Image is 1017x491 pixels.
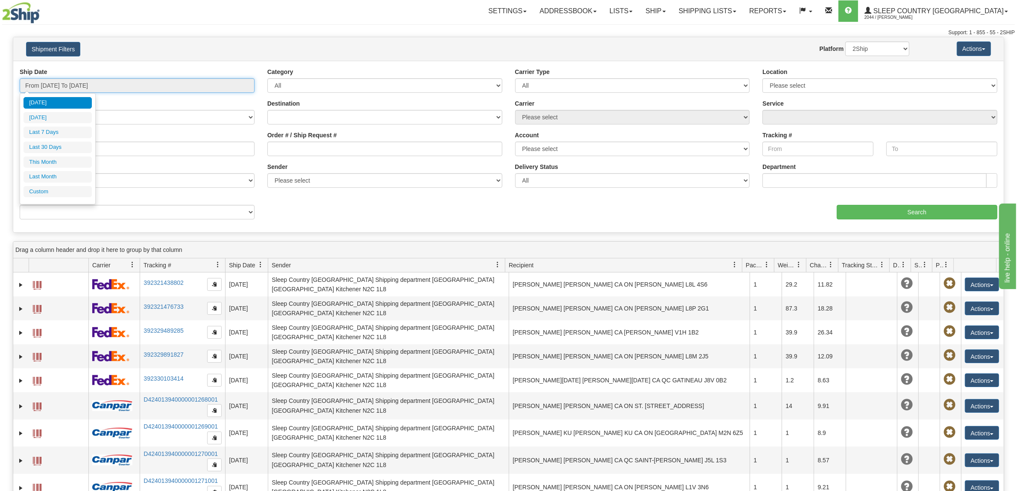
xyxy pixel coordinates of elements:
[267,163,287,171] label: Sender
[92,303,129,314] img: 2 - FedEx Express®
[144,375,183,382] a: 392330103414
[17,456,25,465] a: Expand
[207,278,222,291] button: Copy to clipboard
[515,68,550,76] label: Carrier Type
[762,163,796,171] label: Department
[782,420,814,447] td: 1
[92,351,129,361] img: 2 - FedEx Express®
[750,420,782,447] td: 1
[509,320,750,344] td: [PERSON_NAME] [PERSON_NAME] CA [PERSON_NAME] V1H 1B2
[762,131,792,139] label: Tracking #
[225,272,268,296] td: [DATE]
[268,272,509,296] td: Sleep Country [GEOGRAPHIC_DATA] Shipping department [GEOGRAPHIC_DATA] [GEOGRAPHIC_DATA] Kitchener...
[92,400,132,411] img: 14 - Canpar
[207,458,222,471] button: Copy to clipboard
[225,344,268,368] td: [DATE]
[901,373,913,385] span: Unknown
[17,402,25,411] a: Expand
[33,325,41,339] a: Label
[515,131,539,139] label: Account
[225,296,268,320] td: [DATE]
[842,261,879,269] span: Tracking Status
[268,320,509,344] td: Sleep Country [GEOGRAPHIC_DATA] Shipping department [GEOGRAPHIC_DATA] [GEOGRAPHIC_DATA] Kitchener...
[782,320,814,344] td: 39.9
[782,392,814,420] td: 14
[957,41,991,56] button: Actions
[92,327,129,337] img: 2 - FedEx Express®
[603,0,639,22] a: Lists
[672,0,743,22] a: Shipping lists
[225,447,268,474] td: [DATE]
[267,131,337,139] label: Order # / Ship Request #
[782,368,814,392] td: 1.2
[13,242,1004,258] div: grid grouping header
[272,261,291,269] span: Sender
[901,302,913,314] span: Unknown
[746,261,764,269] span: Packages
[509,344,750,368] td: [PERSON_NAME] [PERSON_NAME] CA ON [PERSON_NAME] L8M 2J5
[225,420,268,447] td: [DATE]
[917,257,932,272] a: Shipment Issues filter column settings
[814,368,846,392] td: 8.63
[782,272,814,296] td: 29.2
[782,344,814,368] td: 39.9
[750,320,782,344] td: 1
[824,257,838,272] a: Charge filter column settings
[23,171,92,183] li: Last Month
[144,477,218,484] a: D424013940000001271001
[33,426,41,439] a: Label
[750,392,782,420] td: 1
[762,142,873,156] input: From
[17,328,25,337] a: Expand
[965,302,999,315] button: Actions
[944,426,955,438] span: Pickup Not Assigned
[33,349,41,363] a: Label
[944,453,955,465] span: Pickup Not Assigned
[791,257,806,272] a: Weight filter column settings
[750,296,782,320] td: 1
[743,0,793,22] a: Reports
[207,404,222,417] button: Copy to clipboard
[820,44,844,53] label: Platform
[225,320,268,344] td: [DATE]
[901,325,913,337] span: Unknown
[92,428,132,438] img: 14 - Canpar
[2,29,1015,36] div: Support: 1 - 855 - 55 - 2SHIP
[509,447,750,474] td: [PERSON_NAME] [PERSON_NAME] CA QC SAINT-[PERSON_NAME] J5L 1S3
[814,272,846,296] td: 11.82
[23,186,92,198] li: Custom
[901,399,913,411] span: Unknown
[750,344,782,368] td: 1
[810,261,828,269] span: Charge
[965,426,999,440] button: Actions
[144,396,218,403] a: D424013940000001268001
[92,375,129,385] img: 2 - FedEx Express®
[17,281,25,289] a: Expand
[896,257,911,272] a: Delivery Status filter column settings
[23,142,92,153] li: Last 30 Days
[23,127,92,138] li: Last 7 Days
[509,261,533,269] span: Recipient
[267,99,300,108] label: Destination
[92,455,132,465] img: 14 - Canpar
[253,257,268,272] a: Ship Date filter column settings
[207,326,222,339] button: Copy to clipboard
[144,423,218,430] a: D424013940000001269001
[482,0,533,22] a: Settings
[144,327,183,334] a: 392329489285
[750,272,782,296] td: 1
[965,453,999,467] button: Actions
[782,447,814,474] td: 1
[944,325,955,337] span: Pickup Not Assigned
[225,392,268,420] td: [DATE]
[207,374,222,387] button: Copy to clipboard
[20,68,47,76] label: Ship Date
[144,351,183,358] a: 392329891827
[901,349,913,361] span: Unknown
[17,376,25,385] a: Expand
[639,0,672,22] a: Ship
[17,429,25,438] a: Expand
[23,97,92,109] li: [DATE]
[509,272,750,296] td: [PERSON_NAME] [PERSON_NAME] CA ON [PERSON_NAME] L8L 4S6
[814,447,846,474] td: 8.57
